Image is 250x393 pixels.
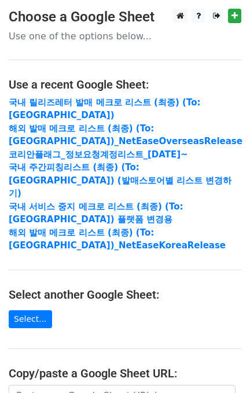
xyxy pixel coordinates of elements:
[9,201,183,225] a: 국내 서비스 중지 메크로 리스트 (최종) (To:[GEOGRAPHIC_DATA]) 플랫폼 변경용
[9,288,241,302] h4: Select another Google Sheet:
[9,123,242,147] a: 해외 발매 메크로 리스트 (최종) (To: [GEOGRAPHIC_DATA])_NetEaseOverseasRelease
[9,310,52,328] a: Select...
[9,9,241,25] h3: Choose a Google Sheet
[9,227,226,251] a: 해외 발매 메크로 리스트 (최종) (To: [GEOGRAPHIC_DATA])_NetEaseKoreaRelease
[9,162,231,199] a: 국내 주간피칭리스트 (최종) (To:[GEOGRAPHIC_DATA]) (발매스토어별 리스트 변경하기)
[9,30,241,42] p: Use one of the options below...
[9,149,188,160] a: 코리안플래그_정보요청계정리스트_[DATE]~
[9,97,200,121] a: 국내 릴리즈레터 발매 메크로 리스트 (최종) (To:[GEOGRAPHIC_DATA])
[9,366,241,380] h4: Copy/paste a Google Sheet URL:
[9,78,241,91] h4: Use a recent Google Sheet:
